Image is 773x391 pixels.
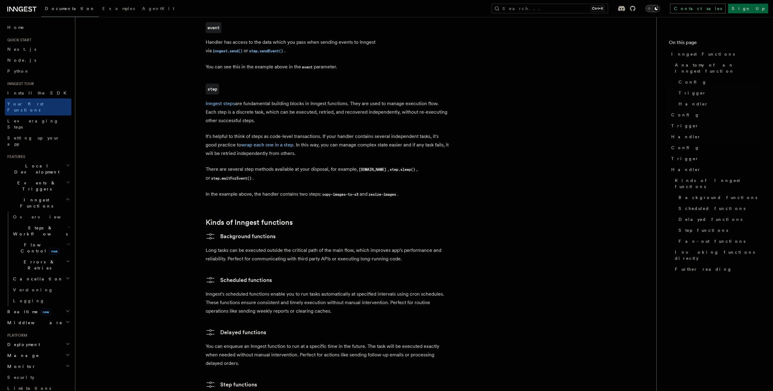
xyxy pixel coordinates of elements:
a: Inngest Functions [669,49,761,60]
span: Background functions [679,194,757,201]
a: Delayed functions [676,214,761,225]
button: Deployment [5,339,71,350]
a: Leveraging Steps [5,115,71,132]
span: Config [671,145,699,151]
span: Middleware [5,320,63,326]
a: Documentation [41,2,99,17]
code: step.sleep() [389,167,416,172]
button: Inngest Functions [5,194,71,211]
a: wrap each one in a step [241,142,293,148]
span: Trigger [679,90,706,96]
span: Invoking functions directly [675,249,761,261]
p: Long tasks can be executed outside the critical path of the main flow, which improves app's perfo... [206,246,449,263]
a: Scheduled functions [206,275,272,285]
a: Background functions [676,192,761,203]
p: In the example above, the handler contains two steps: and . [206,190,449,199]
span: Fan-out functions [679,238,745,244]
a: Versioning [11,284,71,295]
a: Next.js [5,44,71,55]
a: inngest.send() [212,48,244,53]
p: It's helpful to think of steps as code-level transactions. If your handler contains several indep... [206,132,449,158]
span: Examples [102,6,135,11]
a: Install the SDK [5,87,71,98]
p: Inngest's scheduled functions enable you to run tasks automatically at specified intervals using ... [206,290,449,315]
span: Documentation [45,6,95,11]
p: You can see this in the example above in the parameter. [206,63,449,71]
a: Fan-out functions [676,236,761,247]
span: Monitor [5,363,36,369]
span: Inngest Functions [671,51,735,57]
a: Examples [99,2,139,16]
p: You can enqueue an Inngest function to run at a specific time in the future. The task will be exe... [206,342,449,368]
span: Cancellation [11,276,63,282]
a: Setting up your app [5,132,71,149]
span: new [41,309,51,315]
button: Events & Triggers [5,177,71,194]
span: Logging [13,298,45,303]
a: Python [5,66,71,77]
span: Setting up your app [7,135,60,146]
code: copy-images-to-s3 [321,192,360,197]
span: Install the SDK [7,91,70,95]
p: There are several step methods available at your disposal, for example, , , or . [206,165,449,183]
code: step.waitForEvent() [210,176,253,181]
a: Trigger [669,153,761,164]
a: Handler [676,98,761,109]
h4: On this page [669,39,761,49]
span: Flow Control [11,242,67,254]
span: new [49,248,59,255]
a: Kinds of Inngest functions [672,175,761,192]
a: step.sendEvent() [248,48,284,53]
a: Your first Functions [5,98,71,115]
p: Handler has access to the data which you pass when sending events to Inngest via or . [206,38,449,55]
span: Events & Triggers [5,180,66,192]
button: Cancellation [11,273,71,284]
a: Kinds of Inngest functions [206,218,293,227]
a: Home [5,22,71,33]
button: Middleware [5,317,71,328]
span: Versioning [13,287,53,292]
button: Realtimenew [5,306,71,317]
a: Contact sales [670,4,726,13]
code: event [301,65,314,70]
span: Realtime [5,309,51,315]
span: Leveraging Steps [7,118,59,129]
code: event [206,22,221,33]
span: Steps & Workflows [11,225,68,237]
a: Trigger [669,120,761,131]
span: Handler [671,134,701,140]
span: Next.js [7,47,36,52]
code: [DOMAIN_NAME] [358,167,388,172]
span: Step functions [679,227,728,233]
span: Kinds of Inngest functions [675,177,761,190]
span: Platform [5,333,27,338]
span: Local Development [5,163,66,175]
span: Trigger [671,156,699,162]
span: Quick start [5,38,31,43]
code: resize-images [368,192,397,197]
span: Python [7,69,29,74]
span: Limitations [7,386,51,391]
a: Step functions [206,380,257,389]
a: Scheduled functions [676,203,761,214]
span: Errors & Retries [11,259,66,271]
span: Delayed functions [679,216,742,222]
kbd: Ctrl+K [591,5,604,12]
span: Overview [13,214,76,219]
span: Home [7,24,24,30]
span: Inngest tour [5,81,34,86]
span: Node.js [7,58,36,63]
a: Logging [11,295,71,306]
a: Invoking functions directly [672,247,761,264]
a: Delayed functions [206,328,266,337]
p: are fundamental building blocks in Inngest functions. They are used to manage execution flow. Eac... [206,99,449,125]
span: Security [7,375,34,380]
a: Config [669,142,761,153]
button: Local Development [5,160,71,177]
a: Config [669,109,761,120]
button: Manage [5,350,71,361]
span: Inngest Functions [5,197,66,209]
span: Config [671,112,699,118]
a: Further reading [672,264,761,275]
code: inngest.send() [212,49,244,54]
